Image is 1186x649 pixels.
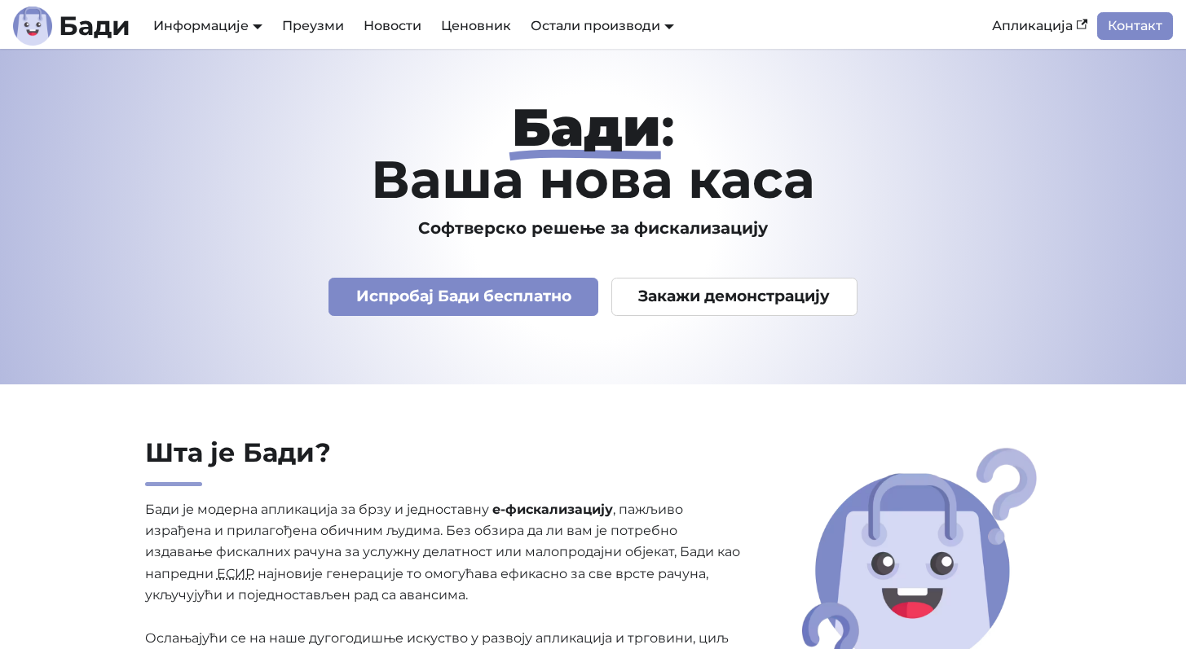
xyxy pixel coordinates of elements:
[145,436,747,486] h2: Шта је Бади?
[328,278,598,316] a: Испробај Бади бесплатно
[354,12,431,40] a: Новости
[68,218,1118,239] h3: Софтверско решење за фискализацију
[68,101,1118,205] h1: : Ваша нова каса
[59,13,130,39] b: Бади
[512,95,661,159] strong: Бади
[13,7,130,46] a: ЛогоБади
[492,502,613,517] strong: е-фискализацију
[611,278,858,316] a: Закажи демонстрацију
[217,566,254,581] abbr: Електронски систем за издавање рачуна
[982,12,1097,40] a: Апликација
[153,18,262,33] a: Информације
[13,7,52,46] img: Лого
[1097,12,1173,40] a: Контакт
[431,12,521,40] a: Ценовник
[531,18,674,33] a: Остали производи
[272,12,354,40] a: Преузми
